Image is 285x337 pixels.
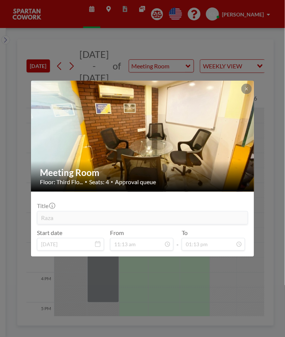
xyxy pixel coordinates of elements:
[89,178,109,186] span: Seats: 4
[115,178,156,186] span: Approval queue
[111,179,113,184] span: •
[176,232,179,248] span: -
[182,229,188,236] label: To
[31,52,255,220] img: 537.jpg
[110,229,124,236] label: From
[85,179,87,185] span: •
[40,178,83,186] span: Floor: Third Flo...
[37,229,62,236] label: Start date
[37,211,248,224] input: (No title)
[37,202,54,210] label: Title
[40,167,246,178] h2: Meeting Room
